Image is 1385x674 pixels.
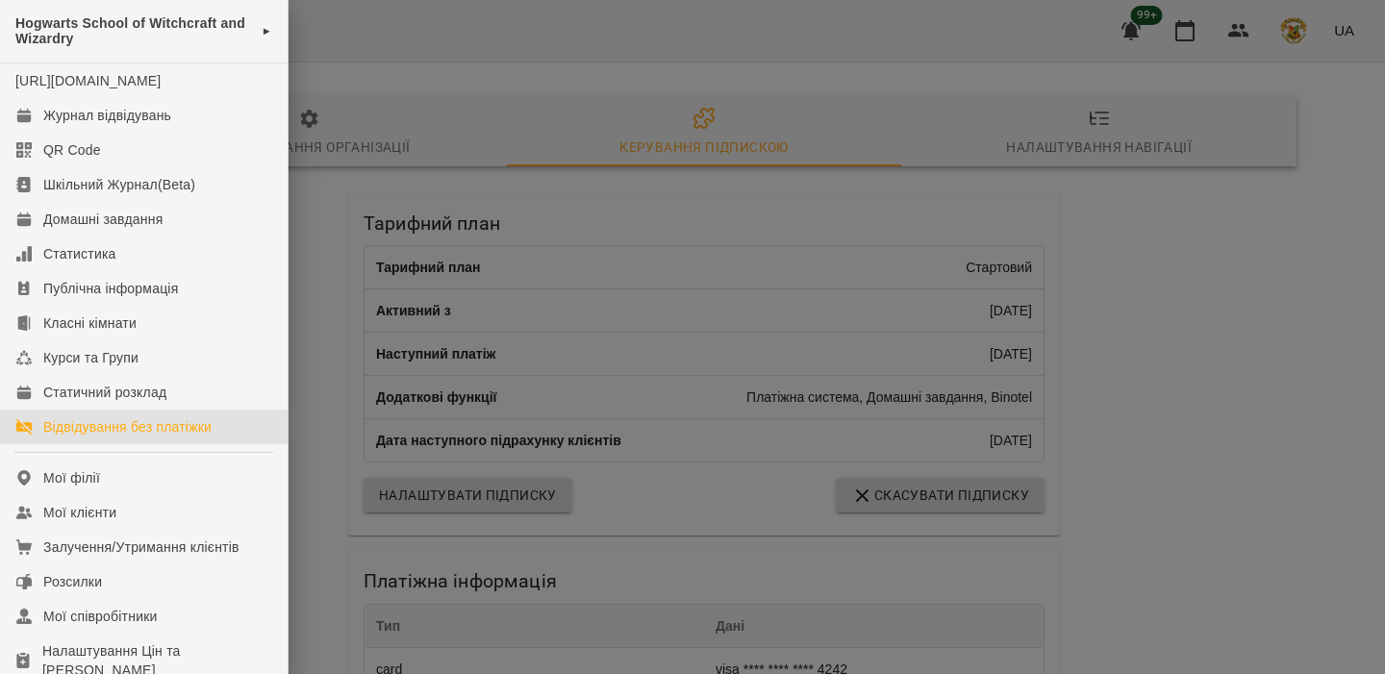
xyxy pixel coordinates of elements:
div: Курси та Групи [43,348,138,367]
div: Статистика [43,244,116,263]
span: ► [262,23,272,38]
div: Мої клієнти [43,503,116,522]
div: Статичний розклад [43,383,166,402]
a: [URL][DOMAIN_NAME] [15,73,161,88]
div: Журнал відвідувань [43,106,171,125]
div: Публічна інформація [43,279,178,298]
div: Відвідування без платіжки [43,417,212,437]
span: Hogwarts School of Witchcraft and Wizardry [15,15,252,47]
div: Класні кімнати [43,313,137,333]
div: Залучення/Утримання клієнтів [43,537,239,557]
div: Мої філії [43,468,100,487]
div: QR Code [43,140,101,160]
div: Шкільний Журнал(Beta) [43,175,195,194]
div: Домашні завдання [43,210,163,229]
div: Розсилки [43,572,102,591]
div: Мої співробітники [43,607,158,626]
